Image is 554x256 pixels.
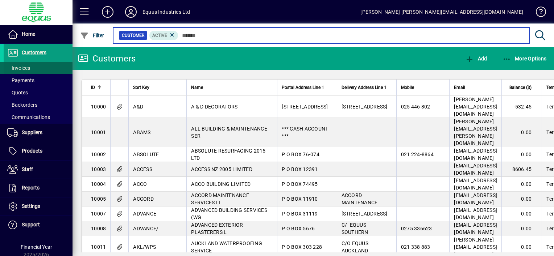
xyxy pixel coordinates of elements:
[465,56,487,61] span: Add
[22,185,40,191] span: Reports
[4,25,73,43] a: Home
[4,197,73,216] a: Settings
[133,129,150,135] span: ABAMS
[133,211,156,217] span: ADVANCE
[122,32,144,39] span: Customer
[149,31,178,40] mat-chip: Activation Status: Active
[191,222,243,235] span: ADVANCED EXTERIOR PLASTERERS L
[22,222,40,227] span: Support
[142,6,190,18] div: Equus Industries Ltd
[191,84,203,91] span: Name
[282,211,318,217] span: P O BOX 31119
[4,216,73,234] a: Support
[501,192,542,206] td: 0.00
[96,5,119,18] button: Add
[191,84,273,91] div: Name
[4,86,73,99] a: Quotes
[342,211,388,217] span: [STREET_ADDRESS]
[282,152,319,157] span: P O BOX 76-074
[7,90,28,95] span: Quotes
[133,196,154,202] span: ACCORD
[22,31,35,37] span: Home
[78,29,106,42] button: Filter
[22,50,46,55] span: Customers
[91,104,106,110] span: 10000
[7,102,37,108] span: Backorders
[4,99,73,111] a: Backorders
[342,192,378,205] span: ACCORD MAINTENANCE
[282,104,328,110] span: [STREET_ADDRESS]
[282,244,322,250] span: P O BOX 303 228
[360,6,523,18] div: [PERSON_NAME] [PERSON_NAME][EMAIL_ADDRESS][DOMAIN_NAME]
[91,244,106,250] span: 10011
[501,177,542,192] td: 0.00
[342,104,388,110] span: [STREET_ADDRESS]
[133,244,156,250] span: AKL/WPS
[4,74,73,86] a: Payments
[4,111,73,123] a: Communications
[501,206,542,221] td: 0.00
[191,104,237,110] span: A & D DECORATORS
[22,129,42,135] span: Suppliers
[454,163,497,176] span: [EMAIL_ADDRESS][DOMAIN_NAME]
[342,240,368,253] span: C/O EQUUS AUCKLAND
[91,196,106,202] span: 10005
[191,126,267,139] span: ALL BUILDING & MAINTENANCE SER
[7,77,34,83] span: Payments
[91,84,106,91] div: ID
[191,148,265,161] span: ABSOLUTE RESURFACING 2015 LTD
[133,104,143,110] span: A&D
[191,166,252,172] span: ACCESS NZ 2005 LIMITED
[4,161,73,179] a: Staff
[91,211,106,217] span: 10007
[21,244,52,250] span: Financial Year
[133,166,152,172] span: ACCESS
[4,142,73,160] a: Products
[91,166,106,172] span: 10003
[133,152,159,157] span: ABSOLUTE
[282,166,318,172] span: P O BOX 12391
[503,56,547,61] span: More Options
[454,119,497,146] span: [PERSON_NAME][EMAIL_ADDRESS][PERSON_NAME][DOMAIN_NAME]
[454,84,465,91] span: Email
[119,5,142,18] button: Profile
[454,192,497,205] span: [EMAIL_ADDRESS][DOMAIN_NAME]
[501,221,542,236] td: 0.00
[454,222,497,235] span: [EMAIL_ADDRESS][DOMAIN_NAME]
[91,181,106,187] span: 10004
[501,147,542,162] td: 0.00
[22,148,42,154] span: Products
[133,226,158,231] span: ADVANCE/
[91,152,106,157] span: 10002
[133,181,147,187] span: ACCO
[191,240,262,253] span: AUCKLAND WATERPROOFING SERVICE
[454,148,497,161] span: [EMAIL_ADDRESS][DOMAIN_NAME]
[191,207,267,220] span: ADVANCED BUILDING SERVICES (WG
[91,129,106,135] span: 10001
[91,226,106,231] span: 10008
[133,84,149,91] span: Sort Key
[454,178,497,191] span: [EMAIL_ADDRESS][DOMAIN_NAME]
[282,84,324,91] span: Postal Address Line 1
[282,196,318,202] span: P O BOX 11910
[501,118,542,147] td: 0.00
[401,84,414,91] span: Mobile
[22,166,33,172] span: Staff
[282,181,318,187] span: P O BOX 74495
[463,52,489,65] button: Add
[454,97,497,117] span: [PERSON_NAME][EMAIL_ADDRESS][DOMAIN_NAME]
[191,181,251,187] span: ACCO BUILDING LIMITED
[401,84,445,91] div: Mobile
[506,84,538,91] div: Balance ($)
[530,1,545,25] a: Knowledge Base
[22,203,40,209] span: Settings
[401,152,434,157] span: 021 224-8864
[7,114,50,120] span: Communications
[401,226,432,231] span: 0275 336623
[7,65,30,71] span: Invoices
[4,179,73,197] a: Reports
[501,52,549,65] button: More Options
[454,207,497,220] span: [EMAIL_ADDRESS][DOMAIN_NAME]
[401,244,430,250] span: 021 338 883
[91,84,95,91] span: ID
